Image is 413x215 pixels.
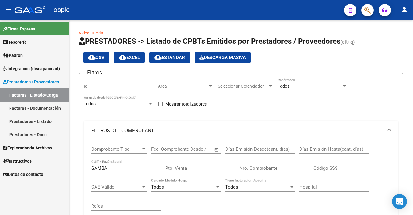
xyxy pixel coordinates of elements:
[218,84,268,89] span: Seleccionar Gerenciador
[119,55,140,60] span: EXCEL
[88,54,96,61] mat-icon: cloud_download
[154,54,162,61] mat-icon: cloud_download
[84,68,105,77] h3: Filtros
[84,121,398,141] mat-expansion-panel-header: FILTROS DEL COMPROBANTE
[3,26,35,32] span: Firma Express
[114,52,145,63] button: EXCEL
[165,100,207,108] span: Mostrar totalizadores
[83,52,109,63] button: CSV
[91,146,141,152] span: Comprobante Tipo
[278,84,289,89] span: Todos
[151,184,164,190] span: Todos
[79,37,340,46] span: PRESTADORES -> Listado de CPBTs Emitidos por Prestadores / Proveedores
[5,6,12,13] mat-icon: menu
[84,101,96,106] span: Todos
[392,194,407,209] div: Open Intercom Messenger
[340,39,355,45] span: (alt+q)
[195,52,251,63] button: Descarga Masiva
[158,84,208,89] span: Area
[3,78,59,85] span: Prestadores / Proveedores
[225,184,238,190] span: Todos
[213,146,220,153] button: Open calendar
[49,3,70,17] span: - ospic
[154,55,185,60] span: Estandar
[3,158,32,165] span: Instructivos
[149,52,190,63] button: Estandar
[3,171,43,178] span: Datos de contacto
[3,39,27,46] span: Tesorería
[91,127,383,134] mat-panel-title: FILTROS DEL COMPROBANTE
[91,184,141,190] span: CAE Válido
[151,146,171,152] input: Start date
[195,52,251,63] app-download-masive: Descarga masiva de comprobantes (adjuntos)
[3,145,52,151] span: Explorador de Archivos
[88,55,104,60] span: CSV
[3,52,23,59] span: Padrón
[401,6,408,13] mat-icon: person
[199,55,246,60] span: Descarga Masiva
[177,146,206,152] input: End date
[3,65,60,72] span: Integración (discapacidad)
[119,54,126,61] mat-icon: cloud_download
[79,30,104,35] a: Video tutorial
